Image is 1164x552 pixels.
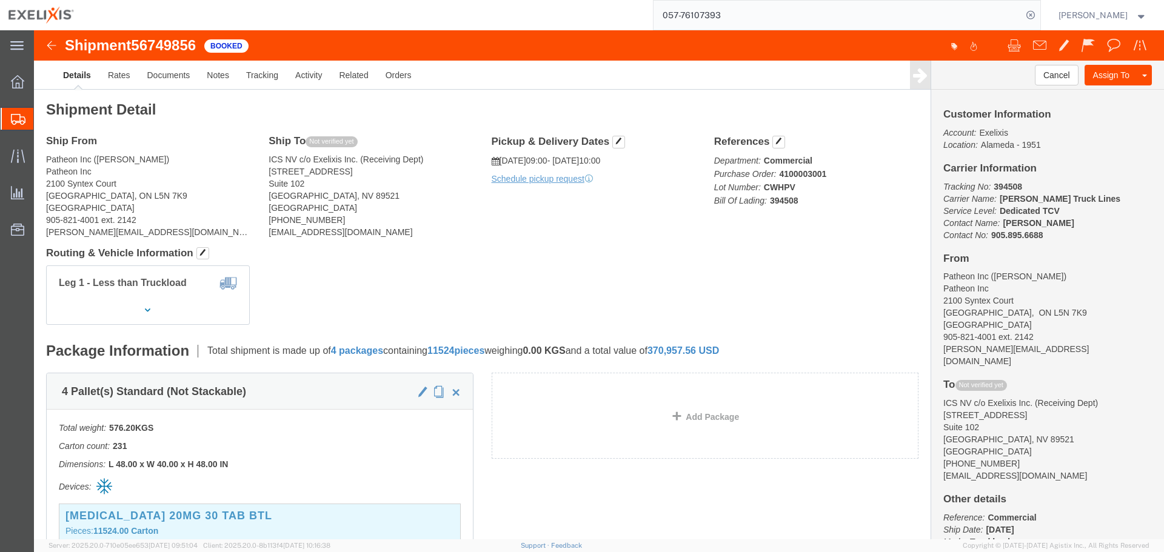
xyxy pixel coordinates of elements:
[1058,8,1148,22] button: [PERSON_NAME]
[149,542,198,549] span: [DATE] 09:51:04
[654,1,1022,30] input: Search for shipment number, reference number
[1059,8,1128,22] span: Fred Eisenman
[34,30,1164,539] iframe: FS Legacy Container
[521,542,551,549] a: Support
[8,6,74,24] img: logo
[203,542,330,549] span: Client: 2025.20.0-8b113f4
[283,542,330,549] span: [DATE] 10:16:38
[551,542,582,549] a: Feedback
[48,542,198,549] span: Server: 2025.20.0-710e05ee653
[963,540,1149,551] span: Copyright © [DATE]-[DATE] Agistix Inc., All Rights Reserved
